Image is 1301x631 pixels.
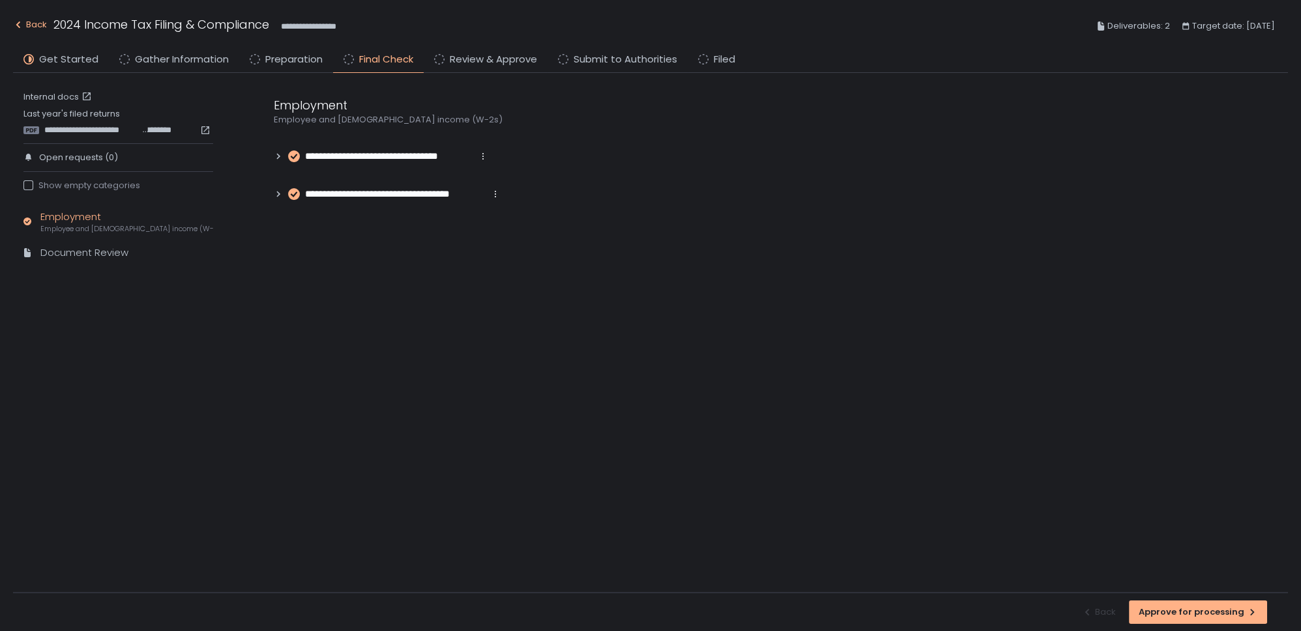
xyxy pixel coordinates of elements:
[1129,600,1267,624] button: Approve for processing
[574,52,677,67] span: Submit to Authorities
[40,210,213,234] div: Employment
[39,52,98,67] span: Get Started
[53,16,269,33] h1: 2024 Income Tax Filing & Compliance
[40,224,213,234] span: Employee and [DEMOGRAPHIC_DATA] income (W-2s)
[13,16,47,37] button: Back
[23,91,95,103] a: Internal docs
[450,52,537,67] span: Review & Approve
[1107,18,1170,34] span: Deliverables: 2
[39,152,118,163] span: Open requests (0)
[40,245,128,260] div: Document Review
[274,114,899,126] div: Employee and [DEMOGRAPHIC_DATA] income (W-2s)
[274,96,899,114] div: Employment
[1139,606,1257,618] div: Approve for processing
[135,52,229,67] span: Gather Information
[13,17,47,33] div: Back
[265,52,323,67] span: Preparation
[23,108,213,135] div: Last year's filed returns
[1192,18,1275,34] span: Target date: [DATE]
[714,52,735,67] span: Filed
[359,52,413,67] span: Final Check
